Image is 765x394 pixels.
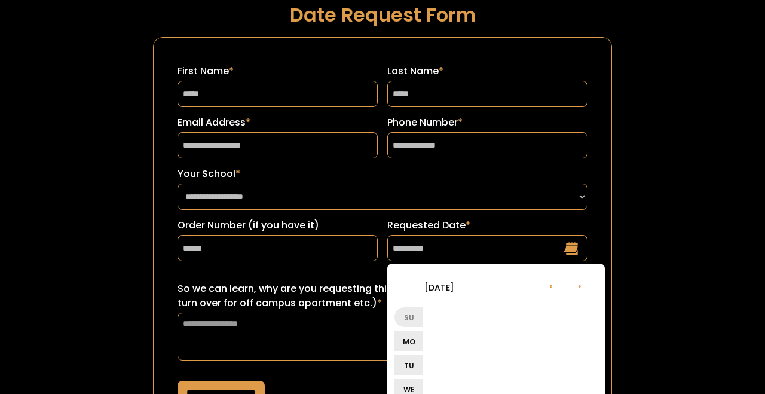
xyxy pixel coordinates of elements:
label: So we can learn, why are you requesting this date? (ex: sorority recruitment, lease turn over for... [178,282,587,310]
li: Su [394,307,423,327]
li: Tu [394,355,423,375]
h1: Date Request Form [153,4,612,25]
label: Last Name [387,64,587,78]
label: Order Number (if you have it) [178,218,378,233]
label: Requested Date [387,218,587,233]
li: ‹ [537,271,565,300]
li: › [565,271,594,300]
label: Phone Number [387,115,587,130]
label: First Name [178,64,378,78]
label: Email Address [178,115,378,130]
li: Mo [394,331,423,351]
label: Your School [178,167,587,181]
li: [DATE] [394,273,484,301]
